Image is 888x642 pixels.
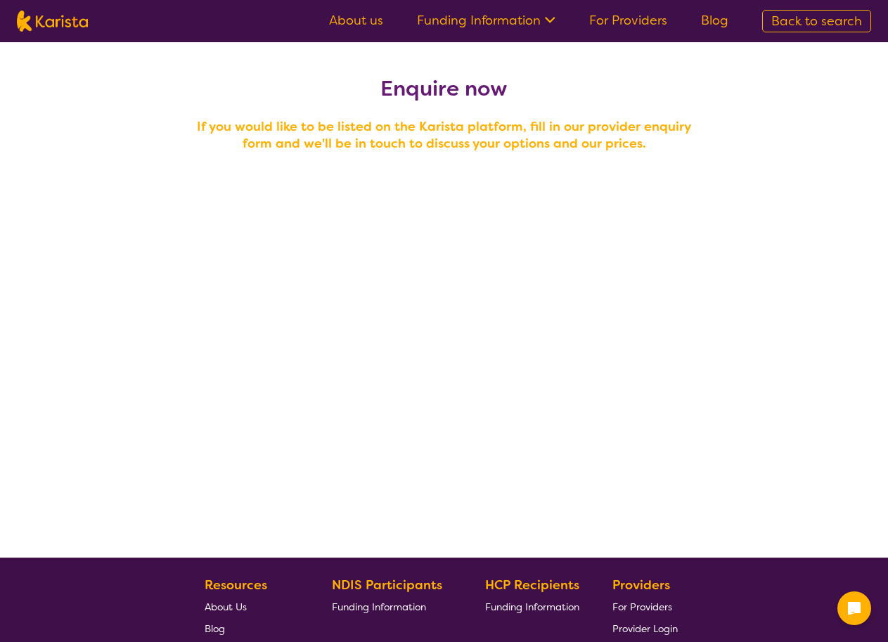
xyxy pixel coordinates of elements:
[612,596,678,617] a: For Providers
[485,577,579,593] b: HCP Recipients
[17,11,88,32] img: Karista logo
[205,622,225,635] span: Blog
[191,76,697,101] h2: Enquire now
[417,12,555,29] a: Funding Information
[612,617,678,639] a: Provider Login
[771,13,862,30] span: Back to search
[332,577,442,593] b: NDIS Participants
[612,577,670,593] b: Providers
[612,601,672,613] span: For Providers
[205,601,247,613] span: About Us
[701,12,728,29] a: Blog
[612,622,678,635] span: Provider Login
[762,10,871,32] a: Back to search
[191,118,697,152] h4: If you would like to be listed on the Karista platform, fill in our provider enquiry form and we'...
[332,601,426,613] span: Funding Information
[589,12,667,29] a: For Providers
[205,617,299,639] a: Blog
[329,12,383,29] a: About us
[205,577,267,593] b: Resources
[332,596,453,617] a: Funding Information
[485,596,579,617] a: Funding Information
[485,601,579,613] span: Funding Information
[205,596,299,617] a: About Us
